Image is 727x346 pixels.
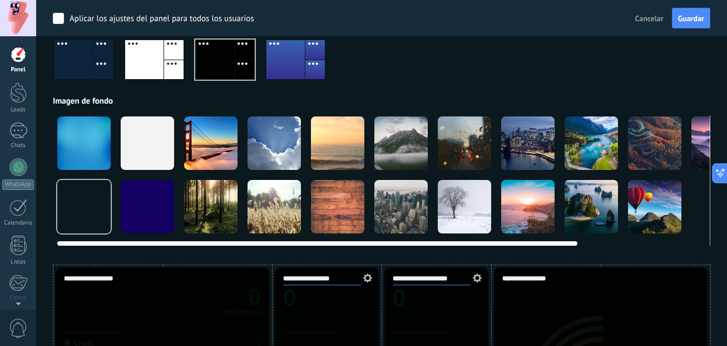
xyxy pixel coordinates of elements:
[53,96,710,106] div: Imagen de fondo
[2,66,34,74] div: Panel
[2,106,34,114] div: Leads
[2,142,34,149] div: Chats
[2,259,34,266] div: Listas
[672,8,710,29] button: Guardar
[635,13,664,23] span: Cancelar
[678,14,704,22] span: Guardar
[70,13,254,25] div: Aplicar los ajustes del panel para todos los usuarios
[2,220,34,227] div: Calendario
[2,179,34,190] div: WhatsApp
[631,10,668,27] button: Cancelar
